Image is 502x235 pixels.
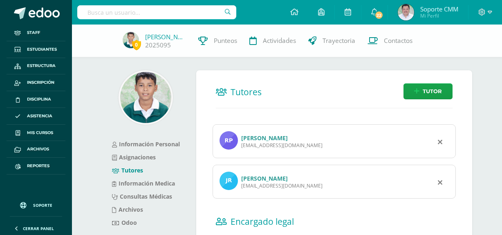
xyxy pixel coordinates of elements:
a: 2025095 [145,41,171,49]
a: Información Personal [112,140,180,148]
span: Mi Perfil [420,12,458,19]
a: Tutores [112,166,143,174]
a: Archivos [7,141,65,158]
a: Estudiantes [7,41,65,58]
div: [EMAIL_ADDRESS][DOMAIN_NAME] [241,142,323,149]
img: ec0524f6d2de5b6a06eb04aa3276c73c.png [120,72,171,123]
a: Trayectoria [302,25,361,57]
span: Reportes [27,163,49,169]
span: Cerrar panel [23,226,54,231]
span: Soporte [33,202,52,208]
span: Inscripción [27,79,54,86]
a: Actividades [243,25,302,57]
a: Estructura [7,58,65,75]
span: Staff [27,29,40,36]
a: Disciplina [7,91,65,108]
a: Punteos [192,25,243,57]
a: [PERSON_NAME] [145,33,186,41]
img: da9bed96fdbd86ad5b655bd5bd27e0c8.png [398,4,414,20]
span: Asistencia [27,113,52,119]
a: Contactos [361,25,419,57]
a: Archivos [112,206,143,213]
span: Archivos [27,146,49,152]
span: Estudiantes [27,46,57,53]
a: Información Medica [112,179,175,187]
span: 0 [132,40,141,50]
a: Inscripción [7,74,65,91]
img: e4080a6fc1369d78c3cd08d4b7587ed8.png [123,32,139,48]
a: [PERSON_NAME] [241,134,288,142]
span: Disciplina [27,96,51,103]
div: Remover [438,137,442,146]
a: Staff [7,25,65,41]
a: Asistencia [7,108,65,125]
a: Mis cursos [7,125,65,141]
img: profile image [220,172,238,190]
span: Actividades [263,36,296,45]
span: Estructura [27,63,56,69]
span: Mis cursos [27,130,53,136]
span: Trayectoria [323,36,355,45]
span: Punteos [214,36,237,45]
span: Contactos [384,36,412,45]
a: Reportes [7,158,65,175]
a: Odoo [112,219,137,226]
span: Tutor [423,84,442,99]
a: [PERSON_NAME] [241,175,288,182]
a: Tutor [403,83,453,99]
span: 22 [374,11,383,20]
img: profile image [220,131,238,150]
a: Asignaciones [112,153,156,161]
span: Encargado legal [231,216,294,227]
span: Soporte CMM [420,5,458,13]
a: Consultas Médicas [112,192,172,200]
input: Busca un usuario... [77,5,236,19]
span: Tutores [231,86,262,98]
div: [EMAIL_ADDRESS][DOMAIN_NAME] [241,182,323,189]
a: Soporte [10,194,62,214]
div: Remover [438,177,442,187]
